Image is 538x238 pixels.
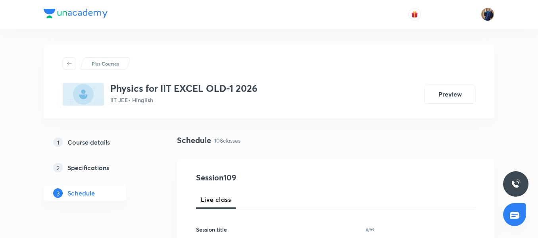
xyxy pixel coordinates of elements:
[196,172,341,184] h4: Session 109
[196,225,227,234] h6: Session title
[44,9,108,20] a: Company Logo
[44,9,108,18] img: Company Logo
[366,228,375,232] p: 0/99
[110,96,257,104] p: IIT JEE • Hinglish
[53,163,63,172] p: 2
[511,179,521,189] img: ttu
[411,11,418,18] img: avatar
[44,160,152,176] a: 2Specifications
[44,134,152,150] a: 1Course details
[63,83,104,106] img: 61C3ACC8-DB58-4A2F-873F-A406A4CC35F2_plus.png
[67,137,110,147] h5: Course details
[214,136,240,145] p: 108 classes
[92,60,119,67] p: Plus Courses
[53,137,63,147] p: 1
[481,8,494,21] img: Sudipto roy
[67,188,95,198] h5: Schedule
[110,83,257,94] h3: Physics for IIT EXCEL OLD-1 2026
[425,85,475,104] button: Preview
[177,134,211,146] h4: Schedule
[201,195,231,204] span: Live class
[408,8,421,21] button: avatar
[67,163,109,172] h5: Specifications
[53,188,63,198] p: 3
